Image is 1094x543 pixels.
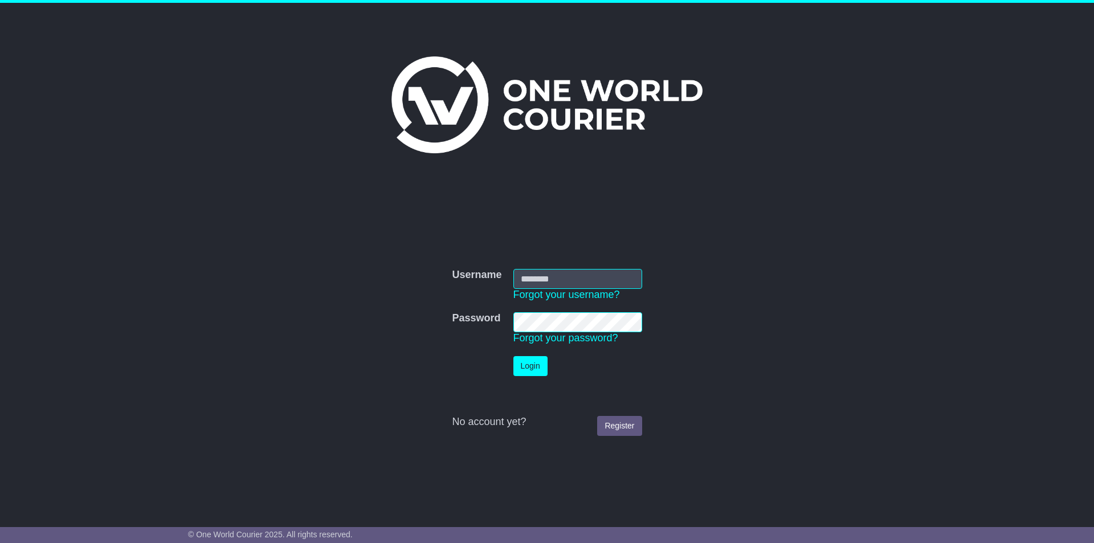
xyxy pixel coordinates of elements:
a: Forgot your username? [513,289,620,300]
div: No account yet? [452,416,642,428]
a: Forgot your password? [513,332,618,344]
a: Register [597,416,642,436]
label: Username [452,269,501,281]
img: One World [391,56,703,153]
label: Password [452,312,500,325]
span: © One World Courier 2025. All rights reserved. [188,530,353,539]
button: Login [513,356,548,376]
